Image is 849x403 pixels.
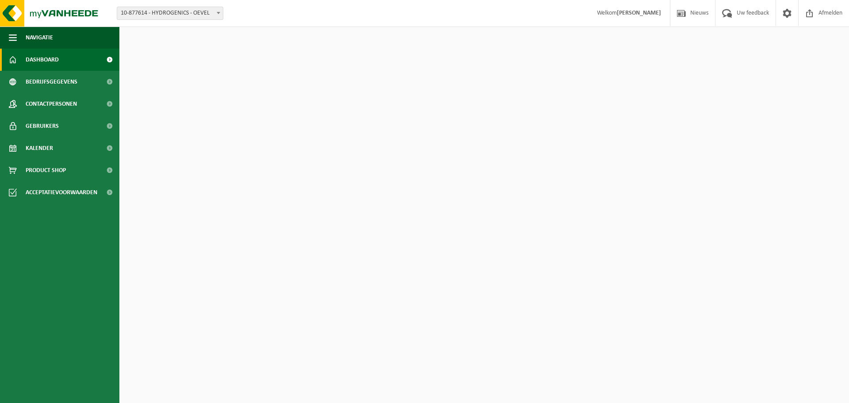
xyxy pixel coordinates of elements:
[617,10,661,16] strong: [PERSON_NAME]
[26,71,77,93] span: Bedrijfsgegevens
[26,49,59,71] span: Dashboard
[26,115,59,137] span: Gebruikers
[117,7,223,19] span: 10-877614 - HYDROGENICS - OEVEL
[26,137,53,159] span: Kalender
[26,93,77,115] span: Contactpersonen
[26,159,66,181] span: Product Shop
[26,27,53,49] span: Navigatie
[26,181,97,203] span: Acceptatievoorwaarden
[117,7,223,20] span: 10-877614 - HYDROGENICS - OEVEL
